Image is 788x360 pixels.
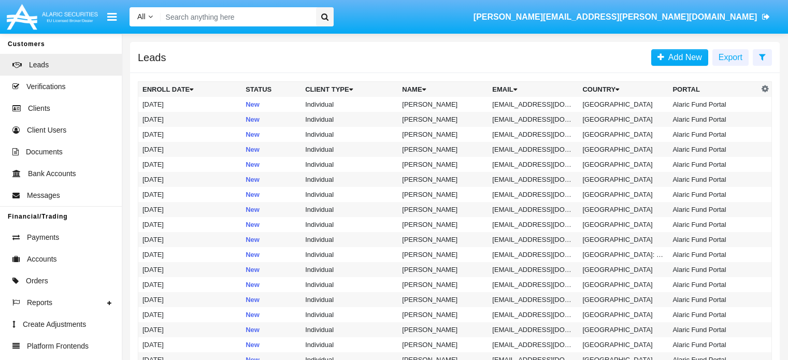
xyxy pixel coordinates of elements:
span: Platform Frontends [27,341,89,352]
span: Reports [27,297,52,308]
span: Messages [27,190,60,201]
span: Orders [26,276,48,286]
span: Leads [29,60,49,70]
a: [PERSON_NAME][EMAIL_ADDRESS][PERSON_NAME][DOMAIN_NAME] [468,3,775,32]
span: Create Adjustments [23,319,86,330]
span: Bank Accounts [28,168,76,179]
span: Client Users [27,125,66,136]
span: All [137,12,146,21]
input: Search [161,7,312,26]
span: Clients [28,103,50,114]
span: Documents [26,147,63,157]
img: Logo image [5,2,99,32]
a: All [130,11,161,22]
span: Verifications [26,81,65,92]
span: [PERSON_NAME][EMAIL_ADDRESS][PERSON_NAME][DOMAIN_NAME] [474,12,757,21]
span: Payments [27,232,59,243]
span: Accounts [27,254,57,265]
